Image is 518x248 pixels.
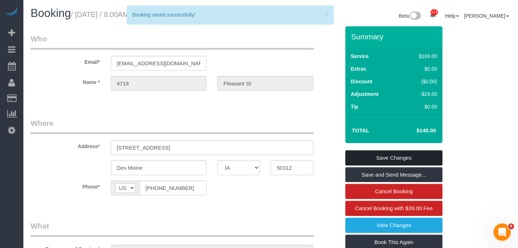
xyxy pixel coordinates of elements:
div: Booking saved successfully! [132,11,328,18]
h4: $140.00 [395,128,436,134]
a: Cancel Booking with $39.00 Fee [345,201,442,216]
input: Last Name* [217,76,313,91]
label: Email* [25,56,105,66]
span: 121 [431,9,438,15]
img: Automaid Logo [4,7,19,17]
div: $169.00 [404,53,437,60]
label: Extras [351,65,366,72]
button: × [324,10,329,18]
input: Phone* [140,181,207,195]
div: $0.00 [404,103,437,110]
input: City* [111,160,207,175]
legend: Where [31,118,314,134]
a: Cancel Booking [345,184,442,199]
input: Zip Code* [271,160,313,175]
label: Tip [351,103,358,110]
label: Name * [25,76,105,86]
a: [PERSON_NAME] [464,13,509,19]
span: Booking [31,7,71,19]
span: 6 [508,223,514,229]
label: Adjustment [351,90,378,98]
strong: Total [352,127,369,133]
a: Help [445,13,459,19]
img: New interface [409,12,421,21]
a: Save and Send Message... [345,167,442,182]
div: $0.00 [404,65,437,72]
a: View Changes [345,218,442,233]
legend: Who [31,34,314,50]
div: -$29.00 [404,90,437,98]
small: / [DATE] / 8:00AM / [STREET_ADDRESS] (Instay) [71,10,233,18]
label: Service [351,53,369,60]
legend: What [31,221,314,237]
h3: Summary [351,32,439,41]
label: Discount [351,78,372,85]
a: Save Changes [345,150,442,165]
iframe: Intercom live chat [494,223,511,241]
label: Phone* [25,181,105,190]
input: First Name* [111,76,207,91]
a: Beta [399,13,421,19]
a: 121 [426,7,440,23]
div: ($0.00) [404,78,437,85]
label: Address* [25,140,105,150]
input: Email* [111,56,207,71]
span: Cancel Booking with $39.00 Fee [355,205,433,211]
